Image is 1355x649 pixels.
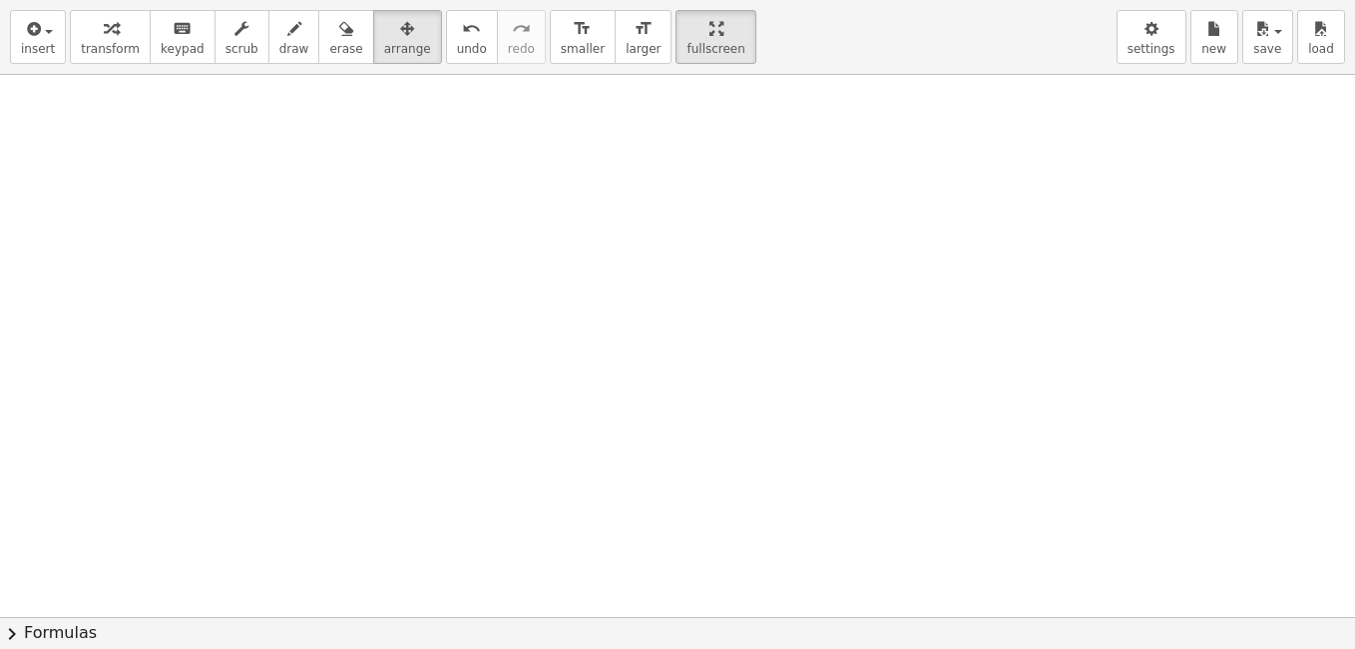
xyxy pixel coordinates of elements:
[1128,42,1175,56] span: settings
[150,10,216,64] button: keyboardkeypad
[70,10,151,64] button: transform
[173,17,192,41] i: keyboard
[1190,10,1238,64] button: new
[561,42,605,56] span: smaller
[10,10,66,64] button: insert
[1253,42,1281,56] span: save
[226,42,258,56] span: scrub
[573,17,592,41] i: format_size
[161,42,205,56] span: keypad
[634,17,653,41] i: format_size
[1308,42,1334,56] span: load
[329,42,362,56] span: erase
[615,10,672,64] button: format_sizelarger
[1117,10,1186,64] button: settings
[686,42,744,56] span: fullscreen
[1242,10,1293,64] button: save
[1297,10,1345,64] button: load
[318,10,373,64] button: erase
[21,42,55,56] span: insert
[268,10,320,64] button: draw
[462,17,481,41] i: undo
[676,10,755,64] button: fullscreen
[1201,42,1226,56] span: new
[279,42,309,56] span: draw
[81,42,140,56] span: transform
[457,42,487,56] span: undo
[497,10,546,64] button: redoredo
[550,10,616,64] button: format_sizesmaller
[508,42,535,56] span: redo
[626,42,661,56] span: larger
[215,10,269,64] button: scrub
[373,10,442,64] button: arrange
[446,10,498,64] button: undoundo
[512,17,531,41] i: redo
[384,42,431,56] span: arrange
